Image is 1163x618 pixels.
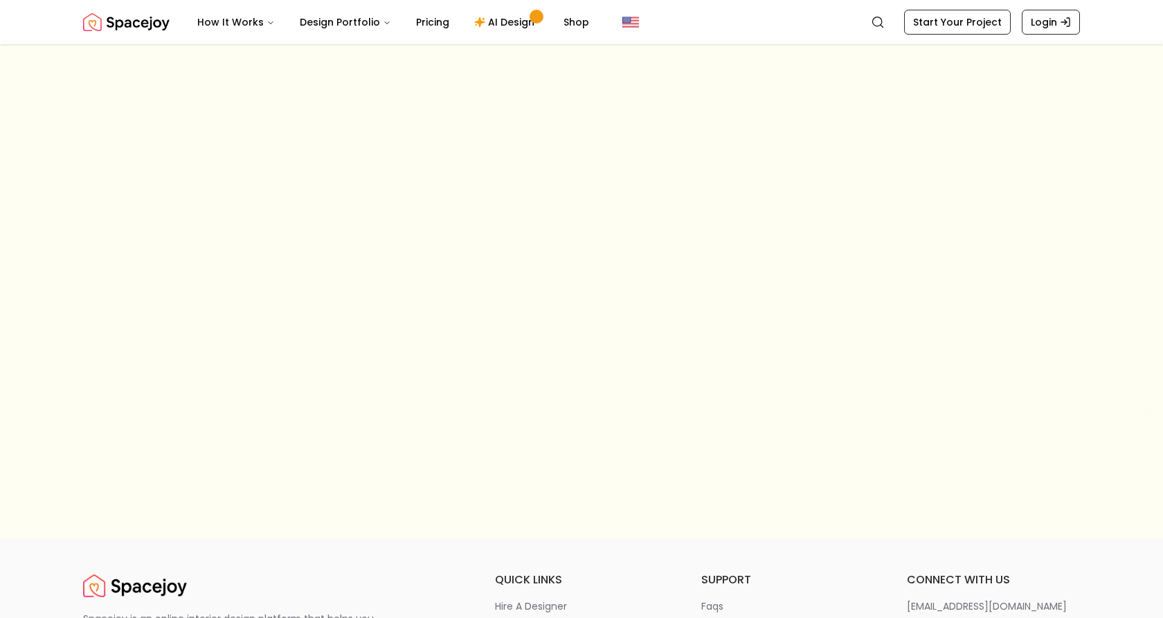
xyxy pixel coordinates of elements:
[405,8,460,36] a: Pricing
[907,572,1080,588] h6: connect with us
[495,599,567,613] p: hire a designer
[552,8,600,36] a: Shop
[83,8,170,36] a: Spacejoy
[83,572,187,599] img: Spacejoy Logo
[495,572,668,588] h6: quick links
[186,8,286,36] button: How It Works
[907,599,1067,613] p: [EMAIL_ADDRESS][DOMAIN_NAME]
[495,599,668,613] a: hire a designer
[463,8,550,36] a: AI Design
[289,8,402,36] button: Design Portfolio
[622,14,639,30] img: United States
[83,572,187,599] a: Spacejoy
[904,10,1011,35] a: Start Your Project
[907,599,1080,613] a: [EMAIL_ADDRESS][DOMAIN_NAME]
[83,8,170,36] img: Spacejoy Logo
[701,599,723,613] p: faqs
[1022,10,1080,35] a: Login
[701,599,874,613] a: faqs
[701,572,874,588] h6: support
[186,8,600,36] nav: Main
